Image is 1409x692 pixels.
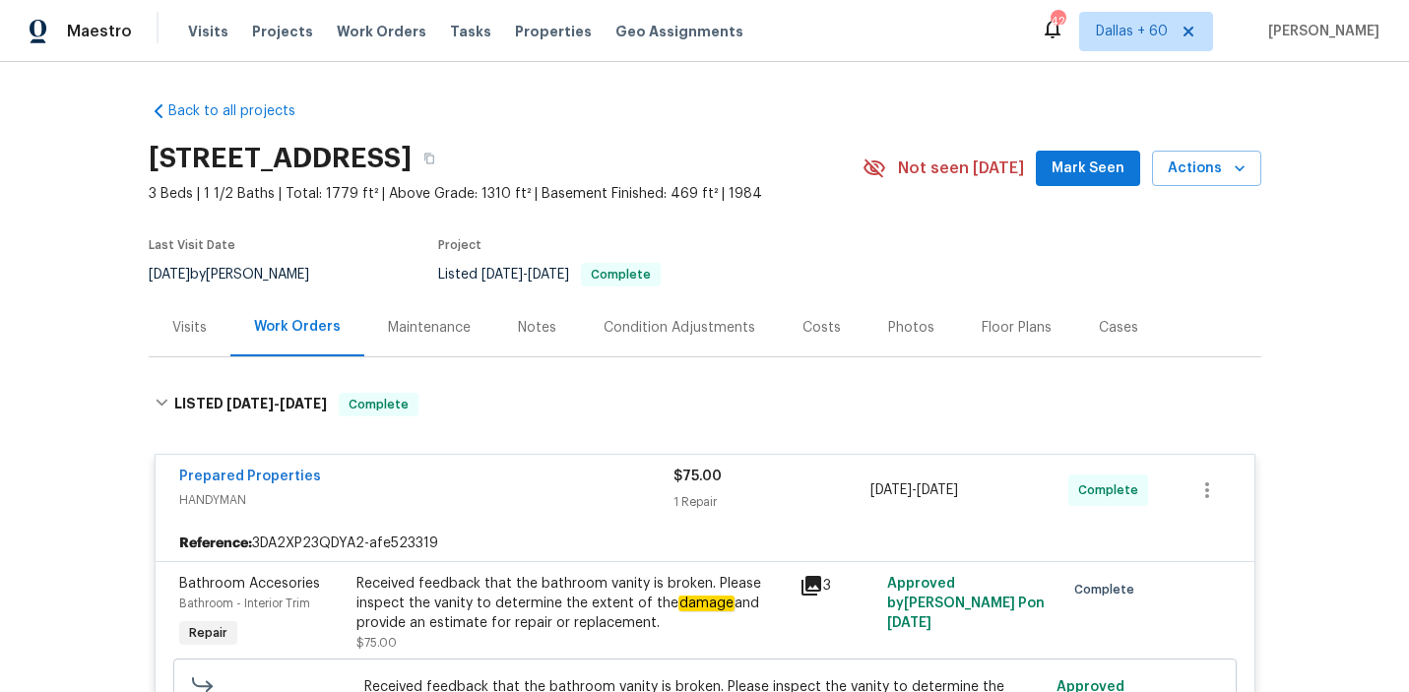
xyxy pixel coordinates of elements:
span: Repair [181,623,235,643]
span: Actions [1168,157,1246,181]
div: 3DA2XP23QDYA2-afe523319 [156,526,1254,561]
span: [DATE] [149,268,190,282]
div: by [PERSON_NAME] [149,263,333,286]
em: damage [678,596,735,611]
div: Photos [888,318,934,338]
div: LISTED [DATE]-[DATE]Complete [149,373,1261,436]
span: HANDYMAN [179,490,673,510]
span: [DATE] [226,397,274,410]
span: [DATE] [481,268,523,282]
div: Floor Plans [982,318,1052,338]
span: - [226,397,327,410]
div: 429 [1051,12,1064,31]
button: Mark Seen [1036,151,1140,187]
div: Received feedback that the bathroom vanity is broken. Please inspect the vanity to determine the ... [356,574,788,633]
span: - [481,268,569,282]
span: [DATE] [280,397,327,410]
span: Geo Assignments [615,22,743,41]
span: $75.00 [356,637,397,649]
span: $75.00 [673,470,722,483]
span: 3 Beds | 1 1/2 Baths | Total: 1779 ft² | Above Grade: 1310 ft² | Basement Finished: 469 ft² | 1984 [149,184,863,204]
div: Notes [518,318,556,338]
span: Tasks [450,25,491,38]
span: Complete [1078,480,1146,500]
span: [DATE] [528,268,569,282]
span: Work Orders [337,22,426,41]
span: [PERSON_NAME] [1260,22,1379,41]
b: Reference: [179,534,252,553]
span: Complete [341,395,416,414]
div: Costs [802,318,841,338]
button: Copy Address [412,141,447,176]
span: Visits [188,22,228,41]
a: Prepared Properties [179,470,321,483]
h2: [STREET_ADDRESS] [149,149,412,168]
span: Bathroom - Interior Trim [179,598,310,609]
div: 3 [800,574,876,598]
h6: LISTED [174,393,327,416]
span: [DATE] [887,616,931,630]
span: Not seen [DATE] [898,158,1024,178]
div: Maintenance [388,318,471,338]
span: Complete [1074,580,1142,599]
span: Dallas + 60 [1096,22,1168,41]
div: Condition Adjustments [604,318,755,338]
span: Project [438,239,481,251]
span: Last Visit Date [149,239,235,251]
span: Maestro [67,22,132,41]
div: 1 Repair [673,492,871,512]
span: Properties [515,22,592,41]
span: Listed [438,268,661,282]
span: - [870,480,958,500]
span: [DATE] [870,483,912,497]
a: Back to all projects [149,101,338,121]
button: Actions [1152,151,1261,187]
div: Cases [1099,318,1138,338]
span: Approved by [PERSON_NAME] P on [887,577,1045,630]
span: Complete [583,269,659,281]
div: Work Orders [254,317,341,337]
span: Bathroom Accesories [179,577,320,591]
span: [DATE] [917,483,958,497]
div: Visits [172,318,207,338]
span: Mark Seen [1052,157,1124,181]
span: Projects [252,22,313,41]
